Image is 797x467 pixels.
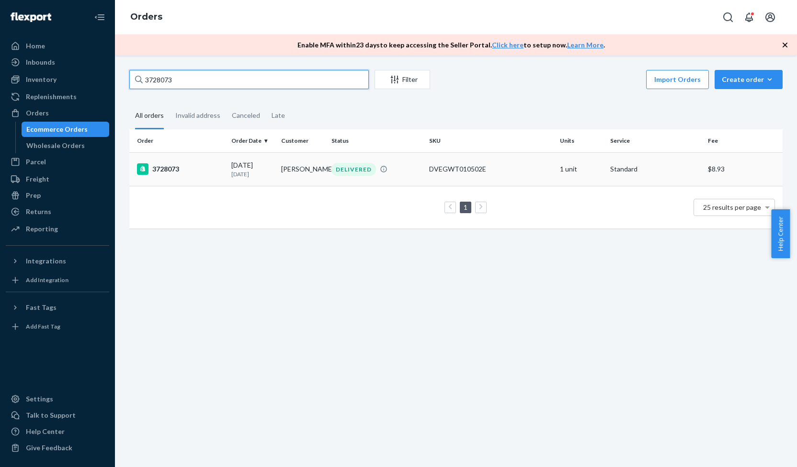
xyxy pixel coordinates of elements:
a: Replenishments [6,89,109,104]
a: Talk to Support [6,408,109,423]
th: Service [606,129,705,152]
div: Talk to Support [26,410,76,420]
div: Add Fast Tag [26,322,60,330]
button: Create order [715,70,783,89]
th: Fee [704,129,783,152]
div: Replenishments [26,92,77,102]
div: DELIVERED [331,163,376,176]
div: Canceled [232,103,260,128]
a: Wholesale Orders [22,138,110,153]
div: Give Feedback [26,443,72,453]
a: Page 1 is your current page [462,203,469,211]
div: Inbounds [26,57,55,67]
td: $8.93 [704,152,783,186]
a: Orders [130,11,162,22]
a: Home [6,38,109,54]
th: Order Date [228,129,278,152]
div: Reporting [26,224,58,234]
div: Freight [26,174,49,184]
p: [DATE] [231,170,274,178]
th: SKU [425,129,556,152]
th: Units [556,129,606,152]
div: [DATE] [231,160,274,178]
a: Inbounds [6,55,109,70]
a: Parcel [6,154,109,170]
div: Customer [281,137,324,145]
div: Help Center [26,427,65,436]
a: Learn More [567,41,603,49]
div: Settings [26,394,53,404]
button: Integrations [6,253,109,269]
span: 25 results per page [703,203,761,211]
div: Fast Tags [26,303,57,312]
div: DVEGWT010502E [429,164,552,174]
button: Open notifications [740,8,759,27]
a: Settings [6,391,109,407]
ol: breadcrumbs [123,3,170,31]
button: Close Navigation [90,8,109,27]
div: Wholesale Orders [26,141,85,150]
button: Fast Tags [6,300,109,315]
div: Parcel [26,157,46,167]
div: 3728073 [137,163,224,175]
div: Orders [26,108,49,118]
a: Add Integration [6,273,109,288]
button: Open Search Box [718,8,738,27]
div: Filter [375,75,430,84]
a: Prep [6,188,109,203]
p: Enable MFA within 23 days to keep accessing the Seller Portal. to setup now. . [297,40,605,50]
th: Status [328,129,426,152]
a: Ecommerce Orders [22,122,110,137]
a: Help Center [6,424,109,439]
th: Order [129,129,228,152]
div: Returns [26,207,51,216]
div: Late [272,103,285,128]
button: Give Feedback [6,440,109,456]
a: Inventory [6,72,109,87]
div: Invalid address [175,103,220,128]
div: Create order [722,75,775,84]
a: Orders [6,105,109,121]
a: Freight [6,171,109,187]
div: Prep [26,191,41,200]
button: Import Orders [646,70,709,89]
p: Standard [610,164,701,174]
div: Ecommerce Orders [26,125,88,134]
a: Reporting [6,221,109,237]
div: All orders [135,103,164,129]
img: Flexport logo [11,12,51,22]
button: Help Center [771,209,790,258]
a: Click here [492,41,524,49]
a: Add Fast Tag [6,319,109,334]
button: Filter [375,70,430,89]
a: Returns [6,204,109,219]
td: [PERSON_NAME] [277,152,328,186]
div: Add Integration [26,276,68,284]
div: Home [26,41,45,51]
div: Integrations [26,256,66,266]
td: 1 unit [556,152,606,186]
button: Open account menu [761,8,780,27]
input: Search orders [129,70,369,89]
div: Inventory [26,75,57,84]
